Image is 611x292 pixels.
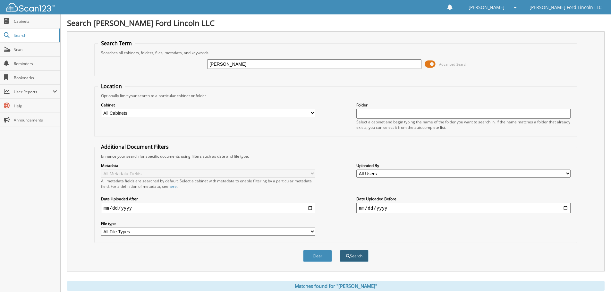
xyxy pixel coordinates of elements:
[101,178,315,189] div: All metadata fields are searched by default. Select a cabinet with metadata to enable filtering b...
[340,250,369,262] button: Search
[98,93,574,98] div: Optionally limit your search to a particular cabinet or folder
[98,83,125,90] legend: Location
[356,102,571,108] label: Folder
[303,250,332,262] button: Clear
[530,5,602,9] span: [PERSON_NAME] Ford Lincoln LLC
[101,196,315,202] label: Date Uploaded After
[101,221,315,226] label: File type
[101,163,315,168] label: Metadata
[14,61,57,66] span: Reminders
[14,75,57,80] span: Bookmarks
[14,47,57,52] span: Scan
[356,196,571,202] label: Date Uploaded Before
[98,40,135,47] legend: Search Term
[14,89,53,95] span: User Reports
[67,18,605,28] h1: Search [PERSON_NAME] Ford Lincoln LLC
[14,19,57,24] span: Cabinets
[101,102,315,108] label: Cabinet
[101,203,315,213] input: start
[98,50,574,55] div: Searches all cabinets, folders, files, metadata, and keywords
[356,119,571,130] div: Select a cabinet and begin typing the name of the folder you want to search in. If the name match...
[98,143,172,150] legend: Additional Document Filters
[14,103,57,109] span: Help
[98,154,574,159] div: Enhance your search for specific documents using filters such as date and file type.
[168,184,177,189] a: here
[439,62,468,67] span: Advanced Search
[356,203,571,213] input: end
[469,5,505,9] span: [PERSON_NAME]
[14,33,56,38] span: Search
[579,261,611,292] iframe: Chat Widget
[6,3,55,12] img: scan123-logo-white.svg
[14,117,57,123] span: Announcements
[67,281,605,291] div: Matches found for "[PERSON_NAME]"
[356,163,571,168] label: Uploaded By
